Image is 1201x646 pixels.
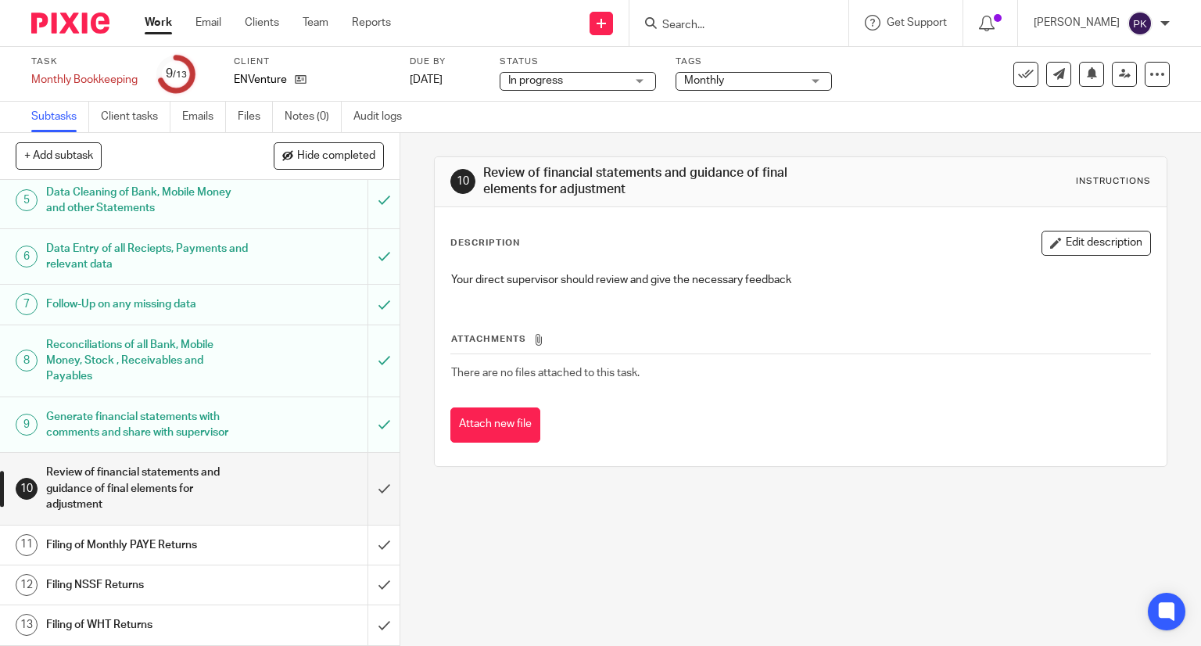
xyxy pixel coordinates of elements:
label: Status [500,56,656,68]
span: In progress [508,75,563,86]
span: [DATE] [410,74,443,85]
span: Get Support [887,17,947,28]
a: Reports [352,15,391,31]
a: Email [195,15,221,31]
button: + Add subtask [16,142,102,169]
a: Client tasks [101,102,170,132]
a: Clients [245,15,279,31]
h1: Data Cleaning of Bank, Mobile Money and other Statements [46,181,250,221]
div: 6 [16,246,38,267]
span: Attachments [451,335,526,343]
h1: Review of financial statements and guidance of final elements for adjustment [483,165,834,199]
button: Attach new file [450,407,540,443]
div: 13 [16,614,38,636]
a: Audit logs [353,102,414,132]
label: Tags [676,56,832,68]
p: [PERSON_NAME] [1034,15,1120,31]
button: Edit description [1041,231,1151,256]
div: 11 [16,534,38,556]
div: 5 [16,189,38,211]
div: Instructions [1076,175,1151,188]
div: 12 [16,574,38,596]
button: Hide completed [274,142,384,169]
label: Client [234,56,390,68]
h1: Follow-Up on any missing data [46,292,250,316]
a: Work [145,15,172,31]
div: 9 [16,414,38,436]
label: Due by [410,56,480,68]
p: Your direct supervisor should review and give the necessary feedback [451,272,1151,288]
a: Team [303,15,328,31]
a: Notes (0) [285,102,342,132]
p: ENVenture [234,72,287,88]
h1: Reconciliations of all Bank, Mobile Money, Stock , Receivables and Payables [46,333,250,389]
h1: Data Entry of all Reciepts, Payments and relevant data [46,237,250,277]
h1: Filing of Monthly PAYE Returns [46,533,250,557]
h1: Filing NSSF Returns [46,573,250,597]
small: /13 [173,70,187,79]
a: Emails [182,102,226,132]
p: Description [450,237,520,249]
input: Search [661,19,801,33]
div: 7 [16,293,38,315]
a: Subtasks [31,102,89,132]
h1: Review of financial statements and guidance of final elements for adjustment [46,461,250,516]
span: Monthly [684,75,724,86]
h1: Generate financial statements with comments and share with supervisor [46,405,250,445]
span: There are no files attached to this task. [451,368,640,379]
label: Task [31,56,138,68]
img: Pixie [31,13,109,34]
div: 10 [16,478,38,500]
div: 8 [16,350,38,371]
div: 10 [450,169,475,194]
img: svg%3E [1128,11,1153,36]
span: Hide completed [297,150,375,163]
h1: Filing of WHT Returns [46,613,250,637]
a: Files [238,102,273,132]
div: Monthly Bookkeeping [31,72,138,88]
div: 9 [166,65,187,83]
